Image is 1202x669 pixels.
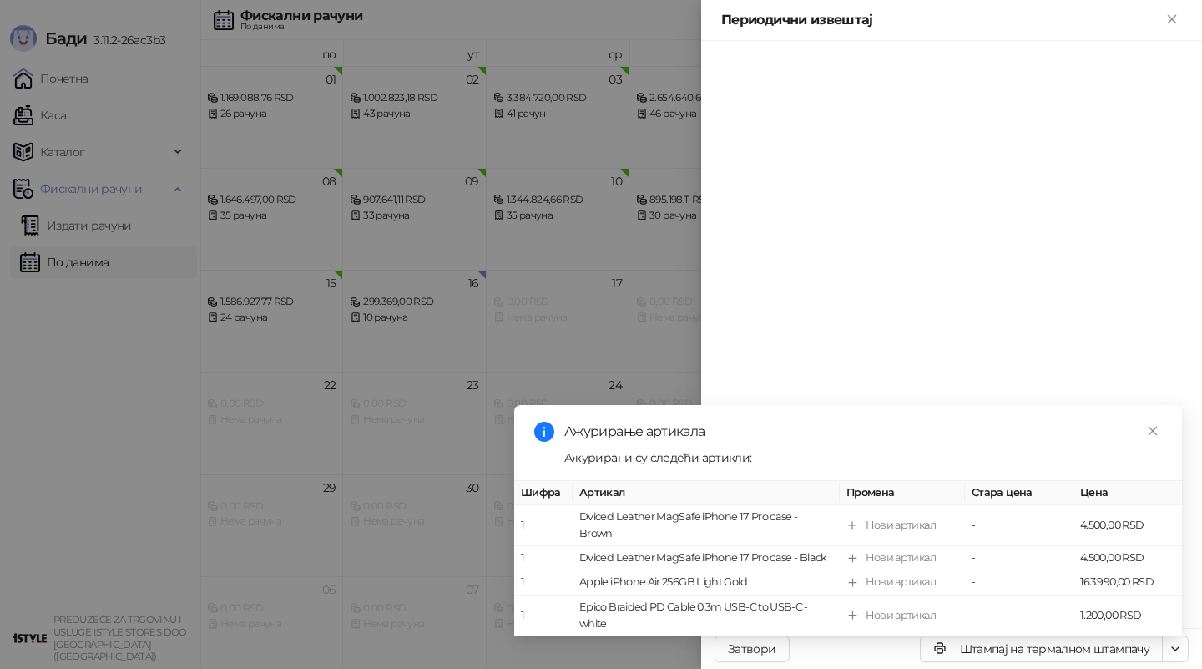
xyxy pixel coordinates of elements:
[866,607,936,624] div: Нови артикал
[965,596,1073,636] td: -
[965,505,1073,546] td: -
[514,481,573,505] th: Шифра
[564,449,1162,467] div: Ажурирани су следећи артикли:
[514,505,573,546] td: 1
[514,571,573,596] td: 1
[564,422,1162,442] div: Ажурирање артикала
[866,550,936,567] div: Нови артикал
[1073,547,1182,571] td: 4.500,00 RSD
[1073,596,1182,636] td: 1.200,00 RSD
[573,571,840,596] td: Apple iPhone Air 256GB Light Gold
[721,10,1162,30] div: Периодични извештај
[573,481,840,505] th: Артикал
[573,596,840,636] td: Epico Braided PD Cable 0.3m USB-C to USB-C - white
[866,575,936,591] div: Нови артикал
[1147,425,1159,437] span: close
[965,481,1073,505] th: Стара цена
[715,636,790,662] button: Затвори
[840,481,965,505] th: Промена
[1073,571,1182,596] td: 163.990,00 RSD
[573,547,840,571] td: Dviced Leather MagSafe iPhone 17 Pro case - Black
[514,596,573,636] td: 1
[965,547,1073,571] td: -
[965,571,1073,596] td: -
[1073,481,1182,505] th: Цена
[866,517,936,534] div: Нови артикал
[573,505,840,546] td: Dviced Leather MagSafe iPhone 17 Pro case - Brown
[1162,10,1182,30] button: Close
[534,422,554,442] span: info-circle
[920,636,1163,662] button: Штампај на термалном штампачу
[1144,422,1162,440] a: Close
[514,547,573,571] td: 1
[1073,505,1182,546] td: 4.500,00 RSD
